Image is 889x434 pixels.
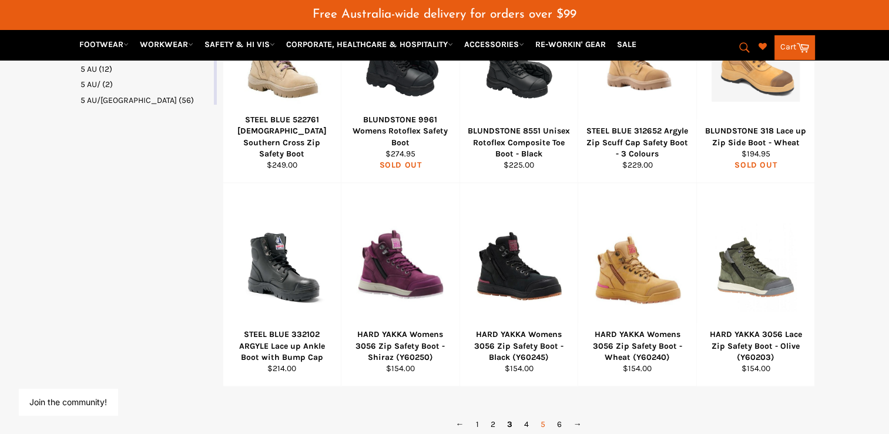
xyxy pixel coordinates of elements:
span: 3 [501,416,518,433]
span: 5 AU [80,64,97,74]
a: SAFETY & HI VIS [200,34,280,55]
a: 1 [470,416,485,433]
div: HARD YAKKA 3056 Lace Zip Safety Boot - Olive (Y60203) [704,329,807,363]
div: HARD YAKKA Womens 3056 Zip Safety Boot - Wheat (Y60240) [586,329,689,363]
div: HARD YAKKA Womens 3056 Zip Safety Boot - Shiraz (Y60250) [349,329,452,363]
a: HARD YAKKA Womens 3056 Zip Safety Boot - Shiraz (Y60250)HARD YAKKA Womens 3056 Zip Safety Boot - ... [341,183,459,386]
span: Free Australia-wide delivery for orders over $99 [313,8,576,21]
a: CORPORATE, HEALTHCARE & HOSPITALITY [281,34,458,55]
button: Join the community! [29,397,107,407]
a: RE-WORKIN' GEAR [531,34,610,55]
span: (12) [99,64,112,74]
a: 6 [551,416,568,433]
div: HARD YAKKA Womens 3056 Zip Safety Boot - Black (Y60245) [467,329,571,363]
span: 5 AU/[GEOGRAPHIC_DATA] [80,95,177,105]
div: BLUNDSTONE 318 Lace up Zip Side Boot - Wheat [704,125,807,148]
a: STEEL BLUE 332102 ARGYLE Lace up Ankle Boot with Bump CapSTEEL BLUE 332102 ARGYLE Lace up Ankle B... [223,183,341,386]
a: ACCESSORIES [459,34,529,55]
div: BLUNDSTONE 9961 Womens Rotoflex Safety Boot [349,114,452,148]
div: Sold Out [349,159,452,171]
a: 5 [535,416,551,433]
a: HARD YAKKA Womens 3056 Zip Safety Boot - Wheat (Y60240)HARD YAKKA Womens 3056 Zip Safety Boot - W... [578,183,696,386]
a: ← [450,416,470,433]
a: Cart [774,35,815,60]
a: → [568,416,588,433]
span: (2) [102,79,113,89]
a: HARD YAKKA 3056 Lace Zip Safety Boot - Olive (Y60203)HARD YAKKA 3056 Lace Zip Safety Boot - Olive... [696,183,815,386]
a: HARD YAKKA Womens 3056 Zip Safety Boot - Black (Y60245)HARD YAKKA Womens 3056 Zip Safety Boot - B... [459,183,578,386]
a: 4 [518,416,535,433]
div: Sold Out [704,159,807,171]
a: 5 AU/UK [80,95,212,106]
a: FOOTWEAR [75,34,133,55]
div: STEEL BLUE 312652 Argyle Zip Scuff Cap Safety Boot - 3 Colours [586,125,689,159]
div: STEEL BLUE 332102 ARGYLE Lace up Ankle Boot with Bump Cap [230,329,334,363]
a: 5 AU [80,64,212,75]
a: 2 [485,416,501,433]
div: BLUNDSTONE 8551 Unisex Rotoflex Composite Toe Boot - Black [467,125,571,159]
a: 5 AU/ [80,79,212,90]
a: WORKWEAR [135,34,198,55]
span: (56) [179,95,194,105]
div: STEEL BLUE 522761 [DEMOGRAPHIC_DATA] Southern Cross Zip Safety Boot [230,114,334,159]
a: SALE [612,34,641,55]
span: 5 AU/ [80,79,100,89]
